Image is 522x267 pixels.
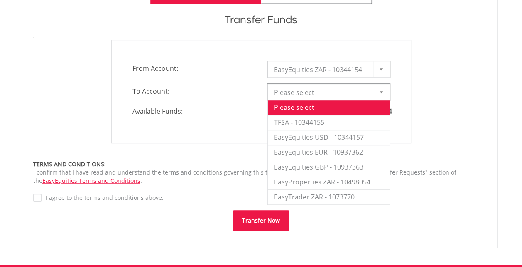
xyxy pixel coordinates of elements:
[126,84,261,99] span: To Account:
[366,107,392,116] span: R 475.44
[268,189,390,204] li: EasyTrader ZAR - 1073770
[42,177,140,184] a: EasyEquities Terms and Conditions
[33,160,489,185] div: I confirm that I have read and understand the terms and conditions governing this transaction, as...
[268,130,390,145] li: EasyEquities USD - 10344157
[42,194,164,202] label: I agree to the terms and conditions above.
[33,32,489,231] form: ;
[33,160,489,168] div: TERMS AND CONDITIONS:
[268,145,390,160] li: EasyEquities EUR - 10937362
[233,210,289,231] button: Transfer Now
[268,160,390,175] li: EasyEquities GBP - 10937363
[33,12,489,27] h1: Transfer Funds
[274,61,371,78] span: EasyEquities ZAR - 10344154
[274,84,371,101] span: Please select
[268,175,390,189] li: EasyProperties ZAR - 10498054
[268,115,390,130] li: TFSA - 10344155
[126,107,261,116] span: Available Funds:
[268,100,390,115] li: Please select
[126,61,261,76] span: From Account:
